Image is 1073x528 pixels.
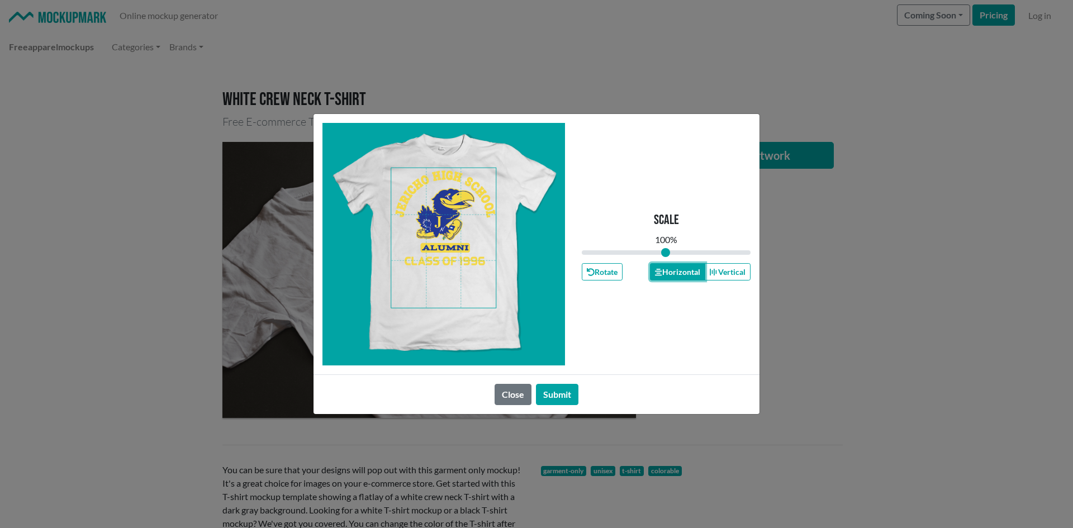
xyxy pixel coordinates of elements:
[536,384,578,405] button: Submit
[654,212,679,229] p: Scale
[650,263,705,280] button: Horizontal
[655,233,677,246] div: 100 %
[705,263,751,280] button: Vertical
[495,384,531,405] button: Close
[582,263,623,280] button: Rotate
